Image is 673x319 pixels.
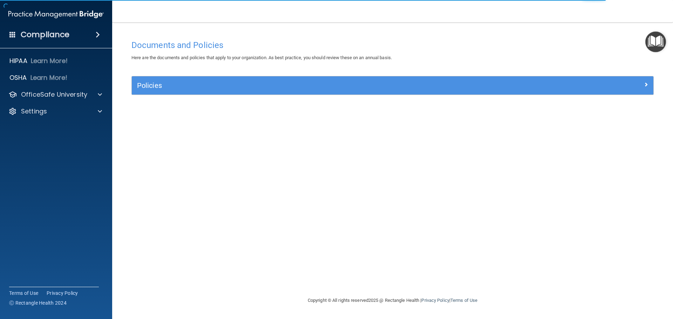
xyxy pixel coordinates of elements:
[21,107,47,116] p: Settings
[131,41,654,50] h4: Documents and Policies
[9,290,38,297] a: Terms of Use
[21,30,69,40] h4: Compliance
[421,298,449,303] a: Privacy Policy
[131,55,392,60] span: Here are the documents and policies that apply to your organization. As best practice, you should...
[9,57,27,65] p: HIPAA
[265,289,521,312] div: Copyright © All rights reserved 2025 @ Rectangle Health | |
[137,80,648,91] a: Policies
[9,299,67,306] span: Ⓒ Rectangle Health 2024
[137,82,518,89] h5: Policies
[645,32,666,52] button: Open Resource Center
[47,290,78,297] a: Privacy Policy
[9,74,27,82] p: OSHA
[31,57,68,65] p: Learn More!
[8,90,102,99] a: OfficeSafe University
[450,298,477,303] a: Terms of Use
[8,107,102,116] a: Settings
[8,7,104,21] img: PMB logo
[21,90,87,99] p: OfficeSafe University
[30,74,68,82] p: Learn More!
